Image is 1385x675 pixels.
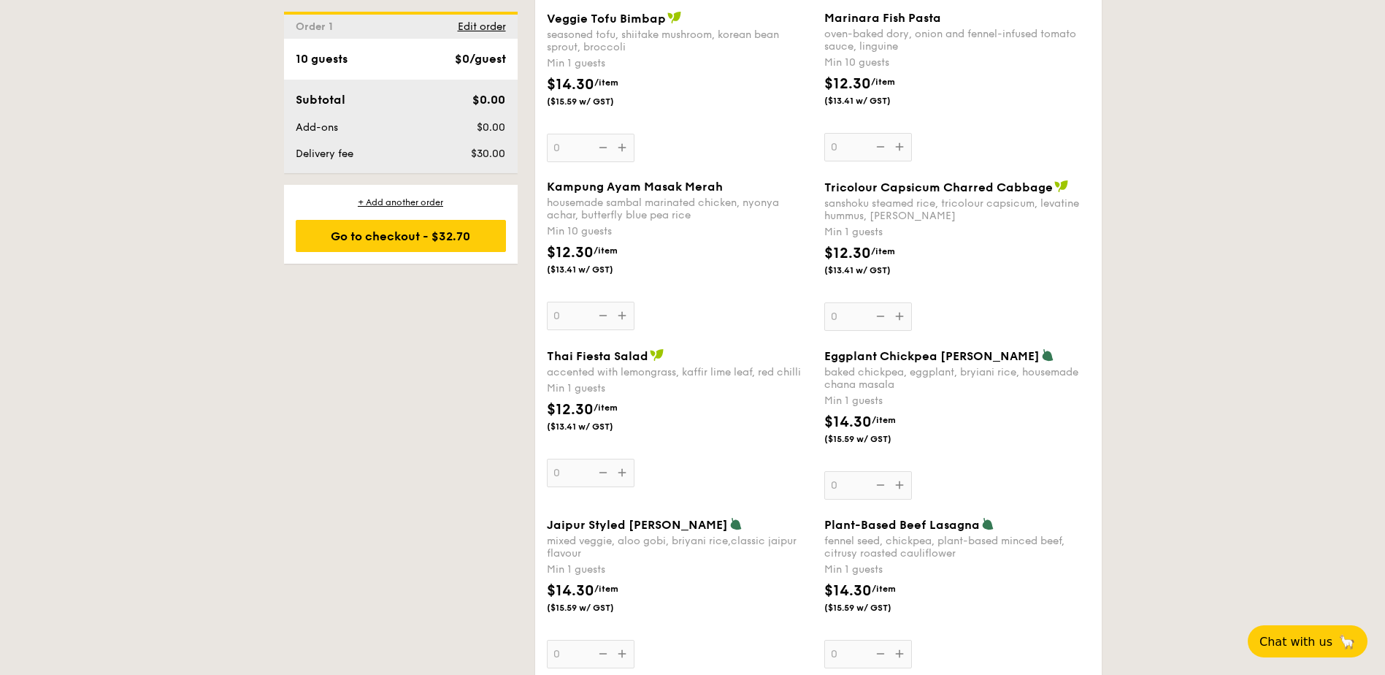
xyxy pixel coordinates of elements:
span: Eggplant Chickpea [PERSON_NAME] [824,349,1040,363]
div: accented with lemongrass, kaffir lime leaf, red chilli [547,366,813,378]
div: Min 1 guests [824,394,1090,408]
div: + Add another order [296,197,506,208]
span: Marinara Fish Pasta [824,11,941,25]
div: mixed veggie, aloo gobi, briyani rice,classic jaipur flavour [547,535,813,560]
div: $0/guest [455,50,506,68]
span: $0.00 [477,121,505,134]
span: $14.30 [824,413,872,431]
span: $14.30 [824,582,872,600]
img: icon-vegan.f8ff3823.svg [650,348,664,362]
button: Chat with us🦙 [1248,625,1367,657]
div: Min 1 guests [547,562,813,577]
div: baked chickpea, eggplant, bryiani rice, housemade chana masala [824,366,1090,391]
span: /item [871,77,895,87]
div: fennel seed, chickpea, plant-based minced beef, citrusy roasted cauliflower [824,535,1090,560]
span: Jaipur Styled [PERSON_NAME] [547,518,728,532]
span: Delivery fee [296,148,353,160]
div: 10 guests [296,50,348,68]
div: Go to checkout - $32.70 [296,220,506,252]
span: Chat with us [1259,635,1332,649]
div: oven-baked dory, onion and fennel-infused tomato sauce, linguine [824,28,1090,53]
span: /item [594,77,618,88]
div: Min 1 guests [547,381,813,396]
span: $12.30 [547,244,594,262]
span: ($15.59 w/ GST) [547,96,646,107]
span: $14.30 [547,582,594,600]
span: ($13.41 w/ GST) [547,421,646,432]
div: seasoned tofu, shiitake mushroom, korean bean sprout, broccoli [547,28,813,53]
img: icon-vegetarian.fe4039eb.svg [729,517,743,530]
span: 🦙 [1338,633,1356,650]
span: /item [871,246,895,256]
img: icon-vegetarian.fe4039eb.svg [1041,348,1054,362]
div: Min 1 guests [547,56,813,71]
span: /item [872,584,896,594]
div: sanshoku steamed rice, tricolour capsicum, levatine hummus, [PERSON_NAME] [824,197,1090,222]
span: /item [594,584,618,594]
div: Min 1 guests [824,562,1090,577]
span: Edit order [458,20,506,33]
span: /item [872,415,896,425]
span: $30.00 [471,148,505,160]
span: Veggie Tofu Bimbap [547,12,666,26]
span: Subtotal [296,93,345,107]
div: housemade sambal marinated chicken, nyonya achar, butterfly blue pea rice [547,197,813,221]
span: ($15.59 w/ GST) [547,602,646,614]
span: ($13.41 w/ GST) [547,264,646,275]
span: $0.00 [472,93,505,107]
img: icon-vegetarian.fe4039eb.svg [981,517,994,530]
span: ($15.59 w/ GST) [824,433,924,445]
span: $12.30 [547,401,594,419]
span: Kampung Ayam Masak Merah [547,180,723,194]
div: Min 1 guests [824,225,1090,240]
span: Plant-Based Beef Lasagna [824,518,980,532]
div: Min 10 guests [547,224,813,239]
span: ($13.41 w/ GST) [824,264,924,276]
img: icon-vegan.f8ff3823.svg [667,11,682,24]
span: Order 1 [296,20,339,33]
span: /item [594,245,618,256]
img: icon-vegan.f8ff3823.svg [1054,180,1069,193]
span: /item [594,403,618,413]
span: Thai Fiesta Salad [547,349,648,363]
span: Add-ons [296,121,338,134]
span: ($15.59 w/ GST) [824,602,924,614]
span: $12.30 [824,75,871,93]
span: Tricolour Capsicum Charred Cabbage [824,180,1053,194]
div: Min 10 guests [824,56,1090,70]
span: $14.30 [547,76,594,94]
span: $12.30 [824,245,871,262]
span: ($13.41 w/ GST) [824,95,924,107]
